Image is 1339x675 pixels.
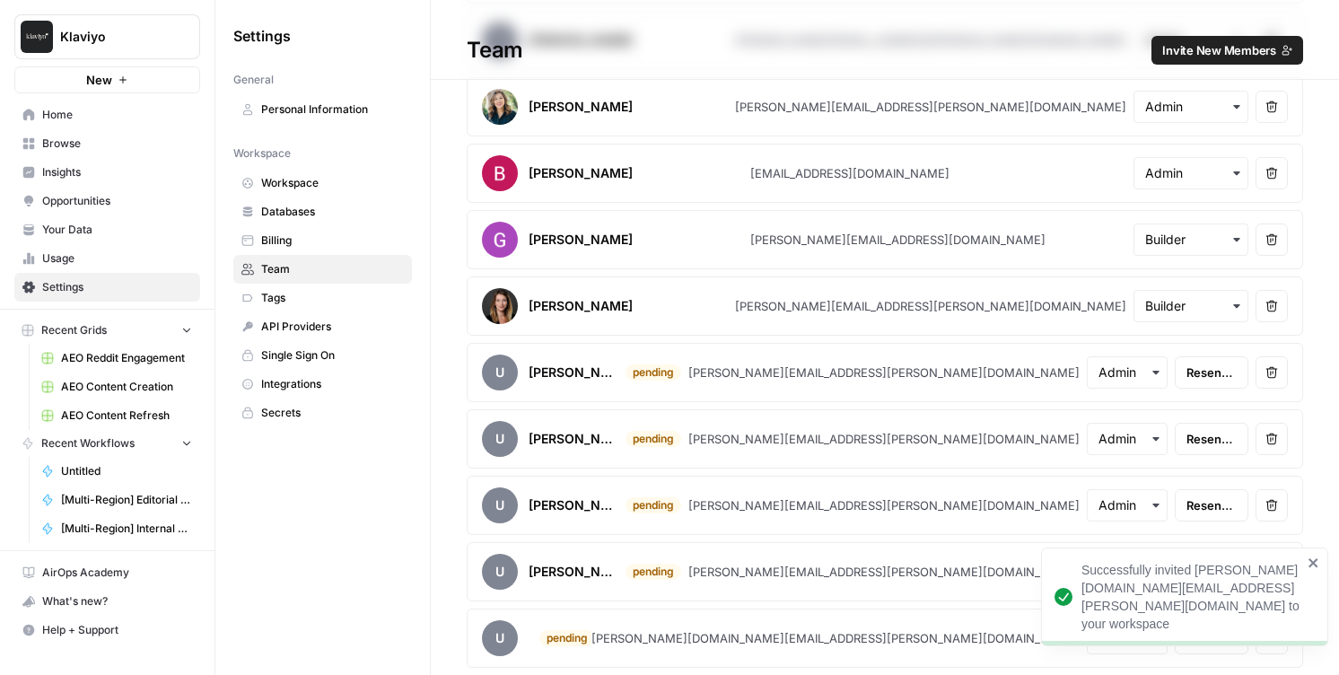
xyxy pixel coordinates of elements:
div: [PERSON_NAME][EMAIL_ADDRESS][PERSON_NAME][DOMAIN_NAME] [688,563,1080,581]
div: [PERSON_NAME].[PERSON_NAME] [529,563,615,581]
a: Secrets [233,399,412,427]
input: Builder [1145,231,1237,249]
span: Recent Workflows [41,435,135,451]
span: Settings [233,25,291,47]
span: Klaviyo [60,28,169,46]
span: Untitled [61,463,192,479]
span: Resend invite [1186,430,1237,448]
a: Usage [14,244,200,273]
a: Browse [14,129,200,158]
img: avatar [482,222,518,258]
div: pending [626,431,681,447]
div: [EMAIL_ADDRESS][DOMAIN_NAME] [750,164,950,182]
div: pending [626,564,681,580]
span: Tags [261,290,404,306]
a: API Providers [233,312,412,341]
button: Invite New Members [1151,36,1303,65]
img: Klaviyo Logo [21,21,53,53]
div: [PERSON_NAME][EMAIL_ADDRESS][PERSON_NAME][DOMAIN_NAME] [688,430,1080,448]
button: Resend invite [1175,356,1248,389]
span: u [482,487,518,523]
a: Insights [14,158,200,187]
div: [PERSON_NAME] [529,231,633,249]
div: Team [431,36,1339,65]
div: [PERSON_NAME][EMAIL_ADDRESS][PERSON_NAME][DOMAIN_NAME] [688,364,1080,381]
input: Admin [1145,164,1237,182]
a: Tags [233,284,412,312]
input: Admin [1098,496,1156,514]
a: Billing [233,226,412,255]
a: Personal Information [233,95,412,124]
a: Single Sign On [233,341,412,370]
span: AirOps Academy [42,565,192,581]
span: Home [42,107,192,123]
a: AirOps Academy [14,558,200,587]
input: Admin [1098,364,1156,381]
button: Resend invite [1175,489,1248,522]
span: Secrets [261,405,404,421]
span: Browse [42,136,192,152]
span: u [482,355,518,390]
span: AEO Reddit Engagement [61,350,192,366]
span: u [482,554,518,590]
div: What's new? [15,588,199,615]
span: AEO Content Refresh [61,408,192,424]
div: Successfully invited [PERSON_NAME][DOMAIN_NAME][EMAIL_ADDRESS][PERSON_NAME][DOMAIN_NAME] to your ... [1081,561,1302,633]
span: Billing [261,232,404,249]
a: AEO Content Refresh [33,401,200,430]
span: Personal Information [261,101,404,118]
span: Settings [42,279,192,295]
span: New [86,71,112,89]
span: Integrations [261,376,404,392]
span: Invite New Members [1162,41,1276,59]
div: [PERSON_NAME][EMAIL_ADDRESS][PERSON_NAME][DOMAIN_NAME] [735,297,1126,315]
div: pending [626,497,681,513]
div: [PERSON_NAME][EMAIL_ADDRESS][PERSON_NAME][DOMAIN_NAME] [688,496,1080,514]
button: New [14,66,200,93]
span: Resend invite [1186,496,1237,514]
span: Resend invite [1186,364,1237,381]
a: AEO Content Creation [33,373,200,401]
button: Recent Workflows [14,430,200,457]
span: AEO Content Creation [61,379,192,395]
input: Admin [1145,98,1237,116]
a: [Multi-Region] Internal Links [33,514,200,543]
div: pending [539,630,595,646]
img: avatar [482,89,518,125]
span: Recent Grids [41,322,107,338]
a: Team [233,255,412,284]
span: Team [261,261,404,277]
a: Home [14,101,200,129]
span: Insights [42,164,192,180]
span: u [482,620,518,656]
button: What's new? [14,587,200,616]
span: API Providers [261,319,404,335]
div: [PERSON_NAME] [529,98,633,116]
span: Single Sign On [261,347,404,364]
span: Help + Support [42,622,192,638]
span: [Multi-Region] Internal Links [61,521,192,537]
img: avatar [482,155,518,191]
a: Untitled [33,457,200,486]
input: Builder [1145,297,1237,315]
input: Admin [1098,430,1156,448]
div: pending [626,364,681,381]
span: Opportunities [42,193,192,209]
button: Workspace: Klaviyo [14,14,200,59]
a: Workspace [233,169,412,197]
div: [PERSON_NAME].[PERSON_NAME] [529,430,615,448]
span: u [482,421,518,457]
div: [PERSON_NAME] [529,297,633,315]
div: [PERSON_NAME][EMAIL_ADDRESS][PERSON_NAME][DOMAIN_NAME] [735,98,1126,116]
a: Databases [233,197,412,226]
div: [PERSON_NAME] [529,164,633,182]
a: [Multi-Region] Editorial feature page [33,486,200,514]
div: [PERSON_NAME].[PERSON_NAME] [529,496,615,514]
span: Usage [42,250,192,267]
span: Workspace [233,145,291,162]
button: Help + Support [14,616,200,644]
span: [Multi-Region] Editorial feature page [61,492,192,508]
a: Opportunities [14,187,200,215]
span: Your Data [42,222,192,238]
span: Databases [261,204,404,220]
